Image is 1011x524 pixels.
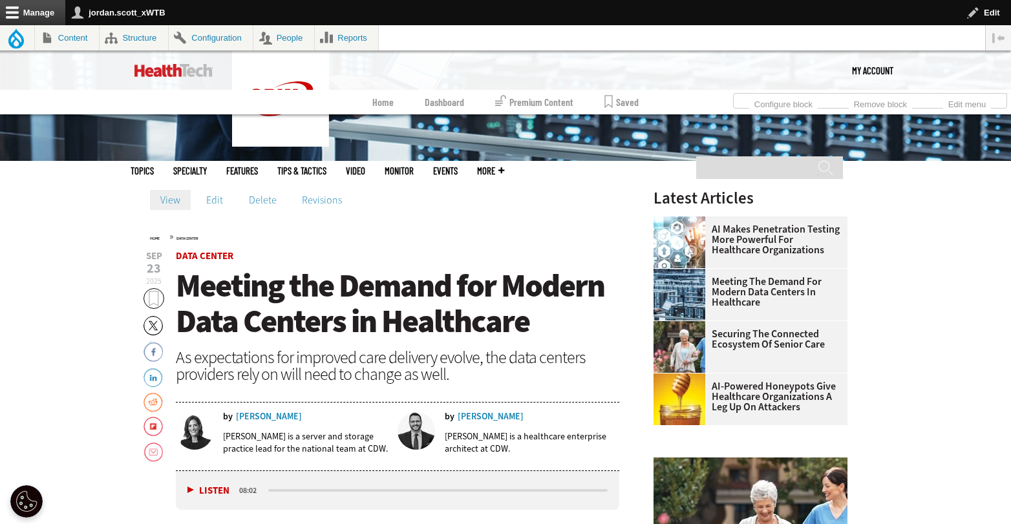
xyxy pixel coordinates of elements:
a: Saved [604,90,639,114]
a: engineer with laptop overlooking data center [654,269,712,279]
a: Premium Content [495,90,573,114]
a: Dashboard [425,90,464,114]
a: Edit menu [943,96,991,110]
img: Home [134,64,213,77]
span: by [223,412,233,421]
div: duration [237,485,266,496]
a: Content [35,25,99,50]
a: jar of honey with a honey dipper [654,373,712,384]
a: Tips & Tactics [277,166,326,176]
a: My Account [852,51,893,90]
a: People [253,25,314,50]
a: Video [346,166,365,176]
div: Cookie Settings [10,485,43,518]
span: Sep [144,251,164,261]
span: Meeting the Demand for Modern Data Centers in Healthcare [176,264,604,342]
a: MonITor [385,166,414,176]
div: As expectations for improved care delivery evolve, the data centers providers rely on will need t... [176,349,619,383]
a: Healthcare and hacking concept [654,216,712,227]
a: Reports [315,25,379,50]
a: CDW [232,136,329,150]
a: Configuration [169,25,253,50]
a: AI-Powered Honeypots Give Healthcare Organizations a Leg Up on Attackers [654,381,840,412]
span: Topics [131,166,154,176]
a: Delete [239,190,287,209]
button: Vertical orientation [986,25,1011,50]
a: Edit [196,190,233,209]
img: Eryn Brodsky [176,412,213,450]
div: User menu [852,51,893,90]
p: [PERSON_NAME] is a server and storage practice lead for the national team at CDW. [223,430,388,455]
span: 2025 [146,276,162,286]
button: Listen [187,486,229,496]
a: Structure [100,25,168,50]
a: Remove block [849,96,912,110]
p: [PERSON_NAME] is a healthcare enterprise architect at CDW. [445,430,619,455]
img: engineer with laptop overlooking data center [654,269,705,320]
a: Home [372,90,394,114]
img: Home [232,51,329,147]
a: Features [226,166,258,176]
a: Data Center [176,236,198,241]
div: » [150,231,619,242]
span: 23 [144,262,164,275]
div: media player [176,471,619,510]
a: Revisions [292,190,352,209]
a: Events [433,166,458,176]
img: Vitaly Zvagelsky [398,412,435,450]
span: by [445,412,454,421]
img: Healthcare and hacking concept [654,216,705,268]
span: More [477,166,504,176]
a: Securing the Connected Ecosystem of Senior Care [654,329,840,350]
a: Meeting the Demand for Modern Data Centers in Healthcare [654,277,840,308]
a: [PERSON_NAME] [458,412,524,421]
a: AI Makes Penetration Testing More Powerful for Healthcare Organizations [654,224,840,255]
a: [PERSON_NAME] [236,412,302,421]
a: Home [150,236,160,241]
a: Data Center [176,249,233,262]
span: Specialty [173,166,207,176]
img: jar of honey with a honey dipper [654,373,705,425]
a: View [150,190,191,209]
a: nurse walks with senior woman through a garden [654,321,712,331]
button: Open Preferences [10,485,43,518]
a: Configure block [749,96,818,110]
h3: Latest Articles [654,190,847,206]
img: nurse walks with senior woman through a garden [654,321,705,373]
